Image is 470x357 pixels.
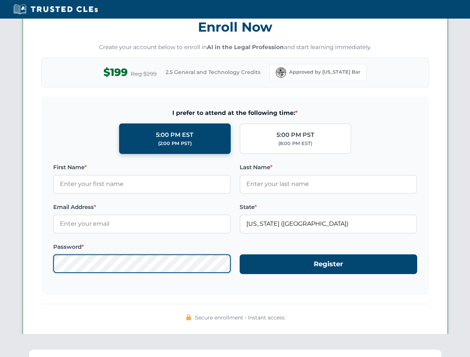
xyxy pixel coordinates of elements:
[158,140,192,147] div: (2:00 PM PST)
[53,215,231,233] input: Enter your email
[53,203,231,212] label: Email Address
[207,44,284,51] strong: AI in the Legal Profession
[53,163,231,172] label: First Name
[53,175,231,193] input: Enter your first name
[240,203,417,212] label: State
[131,70,157,78] span: Reg $299
[240,215,417,233] input: Florida (FL)
[240,175,417,193] input: Enter your last name
[103,64,128,81] span: $199
[11,4,100,15] img: Trusted CLEs
[276,130,314,140] div: 5:00 PM PST
[41,15,429,39] h3: Enroll Now
[240,254,417,274] button: Register
[186,314,192,320] img: 🔒
[41,43,429,52] p: Create your account below to enroll in and start learning immediately.
[166,68,260,76] span: 2.5 General and Technology Credits
[156,130,194,140] div: 5:00 PM EST
[240,163,417,172] label: Last Name
[53,108,417,118] span: I prefer to attend at the following time:
[195,313,285,322] span: Secure enrollment • Instant access
[289,68,360,76] span: Approved by [US_STATE] Bar
[53,242,231,251] label: Password
[276,67,286,78] img: Florida Bar
[278,140,312,147] div: (8:00 PM EST)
